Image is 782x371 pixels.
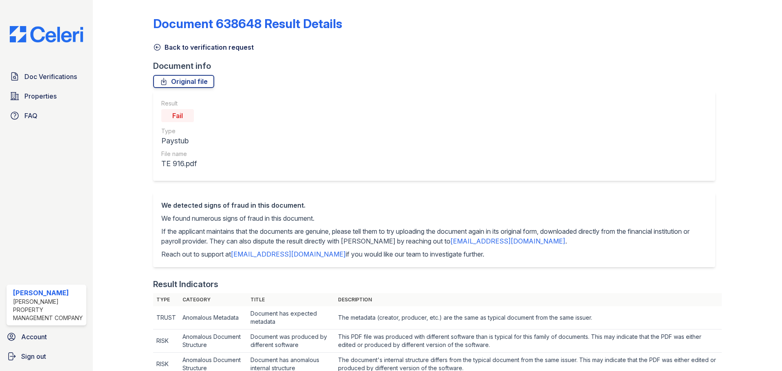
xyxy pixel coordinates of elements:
[565,237,567,245] span: .
[161,200,707,210] div: We detected signs of fraud in this document.
[3,329,90,345] a: Account
[153,16,342,31] a: Document 638648 Result Details
[13,298,83,322] div: [PERSON_NAME] Property Management Company
[450,237,565,245] a: [EMAIL_ADDRESS][DOMAIN_NAME]
[153,75,214,88] a: Original file
[24,91,57,101] span: Properties
[24,72,77,81] span: Doc Verifications
[153,279,218,290] div: Result Indicators
[161,135,197,147] div: Paystub
[161,158,197,169] div: TE 916.pdf
[3,348,90,364] a: Sign out
[335,306,722,329] td: The metadata (creator, producer, etc.) are the same as typical document from the same issuer.
[335,293,722,306] th: Description
[13,288,83,298] div: [PERSON_NAME]
[3,26,90,42] img: CE_Logo_Blue-a8612792a0a2168367f1c8372b55b34899dd931a85d93a1a3d3e32e68fde9ad4.png
[161,99,197,108] div: Result
[335,329,722,353] td: This PDF file was produced with different software than is typical for this family of documents. ...
[161,226,707,246] p: If the applicant maintains that the documents are genuine, please tell them to try uploading the ...
[153,329,179,353] td: RISK
[247,329,334,353] td: Document was produced by different software
[24,111,37,121] span: FAQ
[161,127,197,135] div: Type
[247,306,334,329] td: Document has expected metadata
[7,68,86,85] a: Doc Verifications
[7,108,86,124] a: FAQ
[161,150,197,158] div: File name
[179,306,247,329] td: Anomalous Metadata
[231,250,346,258] a: [EMAIL_ADDRESS][DOMAIN_NAME]
[153,60,722,72] div: Document info
[153,293,179,306] th: Type
[247,293,334,306] th: Title
[179,293,247,306] th: Category
[179,329,247,353] td: Anomalous Document Structure
[161,249,707,259] p: Reach out to support at if you would like our team to investigate further.
[21,351,46,361] span: Sign out
[153,306,179,329] td: TRUST
[161,109,194,122] div: Fail
[161,213,707,223] p: We found numerous signs of fraud in this document.
[153,42,254,52] a: Back to verification request
[7,88,86,104] a: Properties
[21,332,47,342] span: Account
